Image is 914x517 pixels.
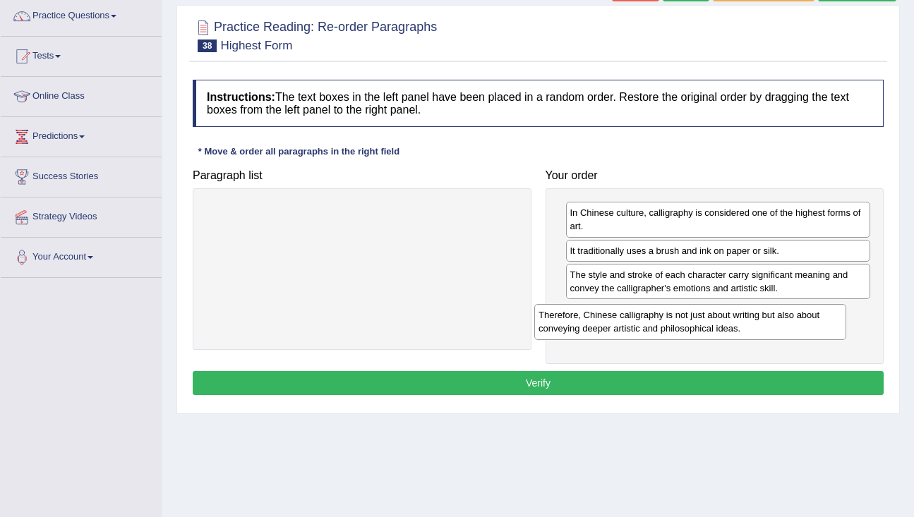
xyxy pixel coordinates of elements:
div: The style and stroke of each character carry significant meaning and convey the calligrapher's em... [566,264,871,299]
a: Success Stories [1,157,162,193]
a: Predictions [1,117,162,152]
a: Your Account [1,238,162,273]
div: In Chinese culture, calligraphy is considered one of the highest forms of art. [566,202,871,237]
h4: The text boxes in the left panel have been placed in a random order. Restore the original order b... [193,80,884,127]
div: Therefore, Chinese calligraphy is not just about writing but also about conveying deeper artistic... [534,304,846,339]
span: 38 [198,39,217,52]
div: It traditionally uses a brush and ink on paper or silk. [566,240,871,262]
h2: Practice Reading: Re-order Paragraphs [193,17,437,52]
div: * Move & order all paragraphs in the right field [193,145,405,158]
a: Strategy Videos [1,197,162,233]
button: Verify [193,371,884,395]
a: Tests [1,37,162,72]
b: Instructions: [207,91,275,103]
small: Highest Form [220,39,292,52]
h4: Your order [546,169,884,182]
h4: Paragraph list [193,169,531,182]
a: Online Class [1,77,162,112]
